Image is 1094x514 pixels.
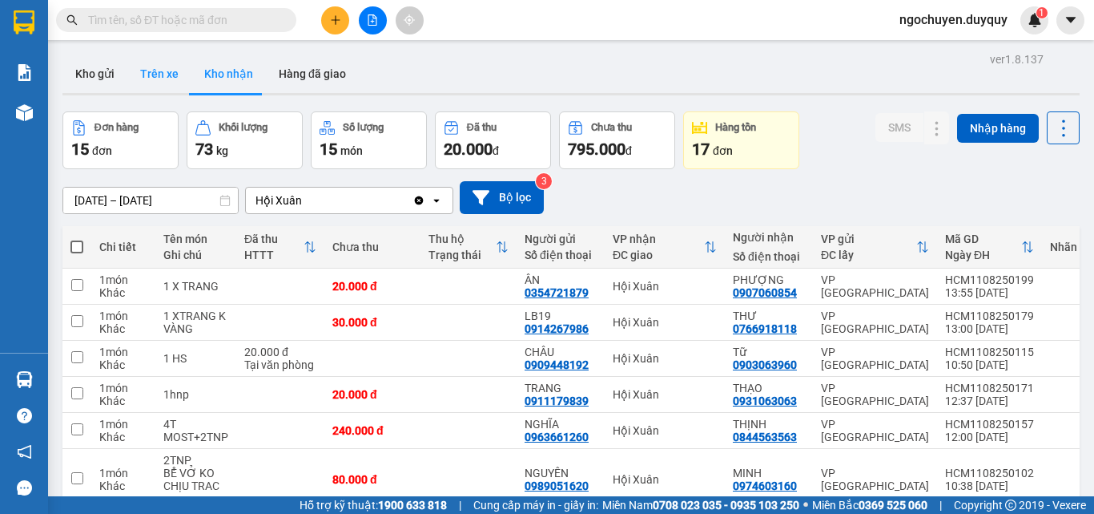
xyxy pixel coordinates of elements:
div: 1 món [99,346,147,358]
div: 13:00 [DATE] [945,322,1034,335]
button: Đã thu20.000đ [435,111,551,169]
div: HCM1108250157 [945,418,1034,431]
div: Khác [99,480,147,492]
button: file-add [359,6,387,34]
div: LB19 [525,310,597,322]
span: 1 [1039,7,1044,18]
img: logo-vxr [14,10,34,34]
span: Cung cấp máy in - giấy in: [473,496,598,514]
div: Hội Xuân [613,280,717,293]
span: 20.000 [444,140,493,159]
button: Chưa thu795.000đ [559,111,675,169]
span: aim [404,14,415,26]
span: | [459,496,461,514]
sup: 1 [1036,7,1048,18]
div: ver 1.8.137 [990,51,1044,68]
img: warehouse-icon [16,104,33,121]
span: message [17,480,32,496]
div: 10:38 [DATE] [945,480,1034,492]
span: 15 [320,140,337,159]
div: VP [GEOGRAPHIC_DATA] [821,418,929,443]
div: Hội Xuân [255,192,302,208]
div: 10:50 [DATE] [945,358,1034,371]
div: 20.000 đ [332,388,412,401]
div: 2TNP [163,454,228,467]
div: Người gửi [525,233,597,245]
div: Số điện thoại [525,249,597,261]
div: Chi tiết [99,241,147,253]
div: CHÂU [525,346,597,358]
div: Khác [99,431,147,443]
div: Người nhận [733,231,805,244]
span: kg [216,144,228,157]
div: MINH [733,467,805,480]
div: 80.000 đ [332,473,412,486]
div: VP gửi [821,233,916,245]
button: aim [396,6,424,34]
div: 1hnp [163,388,228,401]
div: VP [GEOGRAPHIC_DATA] [821,273,929,299]
img: icon-new-feature [1028,13,1042,27]
div: 1 món [99,382,147,395]
span: Miền Bắc [812,496,927,514]
div: VP [GEOGRAPHIC_DATA] [821,382,929,407]
div: 0766918118 [733,322,797,335]
svg: open [430,194,443,207]
div: 12:37 [DATE] [945,395,1034,407]
div: 20.000 đ [332,280,412,293]
span: search [66,14,78,26]
span: 73 [195,140,213,159]
button: Số lượng15món [311,111,427,169]
span: đơn [92,144,112,157]
span: notification [17,444,32,459]
input: Selected Hội Xuân. [304,192,305,208]
div: 1 X TRANG [163,280,228,293]
span: món [340,144,363,157]
div: VP [GEOGRAPHIC_DATA] [821,310,929,335]
div: Chưa thu [591,122,632,133]
span: plus [330,14,341,26]
div: VP [GEOGRAPHIC_DATA] [821,467,929,492]
span: 17 [692,140,710,159]
div: HCM1108250102 [945,467,1034,480]
div: ÂN [525,273,597,286]
div: 0354721879 [525,286,589,299]
span: ⚪️ [803,502,808,508]
div: Tữ [733,346,805,358]
div: 0963661260 [525,431,589,443]
span: | [939,496,942,514]
div: Hàng tồn [715,122,756,133]
button: Bộ lọc [460,181,544,214]
div: NGUYÊN [525,467,597,480]
div: Ghi chú [163,249,228,261]
strong: 0369 525 060 [859,499,927,512]
button: Trên xe [127,55,191,93]
div: 1 món [99,273,147,286]
span: đ [625,144,632,157]
input: Select a date range. [63,188,238,213]
button: SMS [875,113,923,142]
sup: 3 [536,173,552,189]
span: caret-down [1064,13,1078,27]
div: HCM1108250179 [945,310,1034,322]
div: Chưa thu [332,241,412,253]
span: Hỗ trợ kỹ thuật: [300,496,447,514]
div: 1 món [99,467,147,480]
div: Hội Xuân [613,316,717,329]
div: 12:00 [DATE] [945,431,1034,443]
div: 30.000 đ [332,316,412,329]
th: Toggle SortBy [420,226,517,269]
strong: 1900 633 818 [378,499,447,512]
div: 0907060854 [733,286,797,299]
span: question-circle [17,408,32,423]
div: 20.000 đ [244,346,316,358]
span: ngochuyen.duyquy [887,10,1020,30]
strong: 0708 023 035 - 0935 103 250 [653,499,799,512]
div: 0989051620 [525,480,589,492]
div: 0914267986 [525,322,589,335]
button: Hàng tồn17đơn [683,111,799,169]
div: 1 HS [163,352,228,365]
div: Khác [99,286,147,299]
div: Hội Xuân [613,388,717,401]
div: HCM1108250199 [945,273,1034,286]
